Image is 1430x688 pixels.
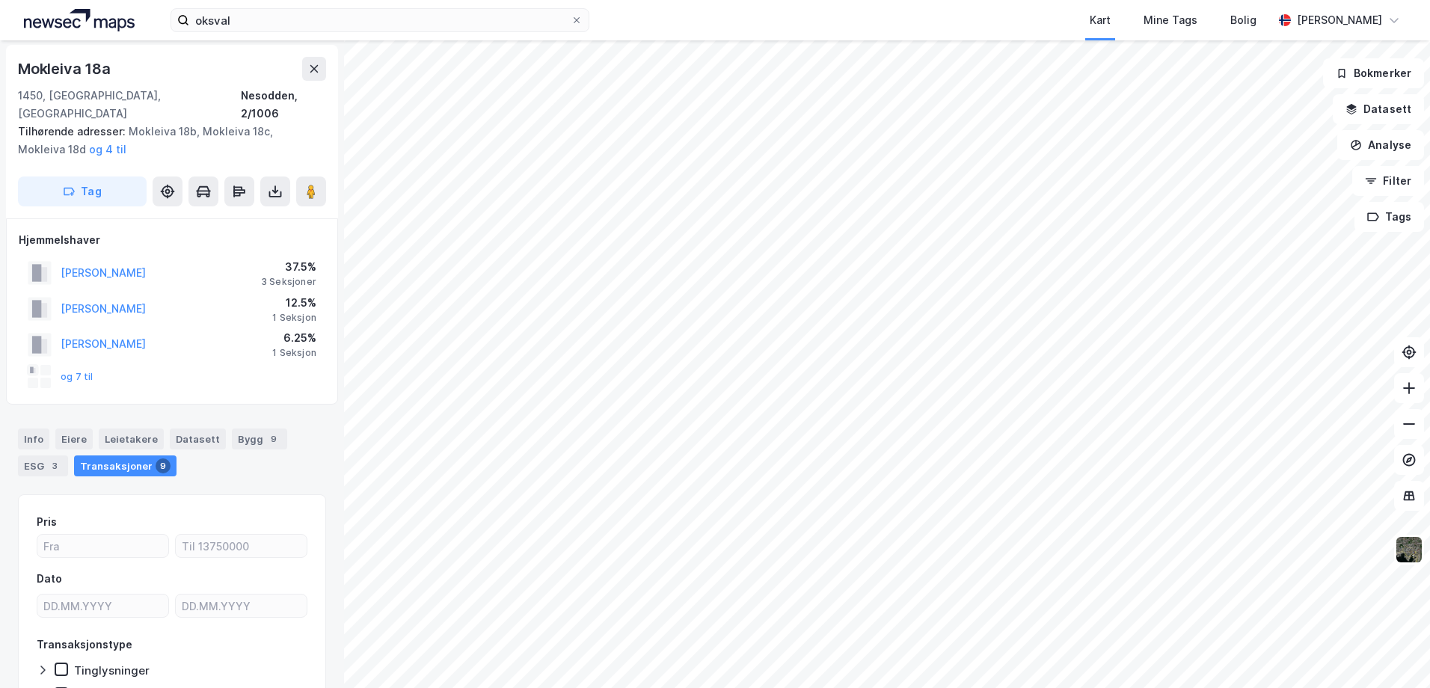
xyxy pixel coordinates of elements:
[37,535,168,557] input: Fra
[18,125,129,138] span: Tilhørende adresser:
[170,429,226,449] div: Datasett
[24,9,135,31] img: logo.a4113a55bc3d86da70a041830d287a7e.svg
[272,294,316,312] div: 12.5%
[1395,535,1423,564] img: 9k=
[37,570,62,588] div: Dato
[232,429,287,449] div: Bygg
[18,87,241,123] div: 1450, [GEOGRAPHIC_DATA], [GEOGRAPHIC_DATA]
[1297,11,1382,29] div: [PERSON_NAME]
[1090,11,1111,29] div: Kart
[1352,166,1424,196] button: Filter
[37,513,57,531] div: Pris
[1355,616,1430,688] div: Kontrollprogram for chat
[74,455,177,476] div: Transaksjoner
[18,176,147,206] button: Tag
[47,458,62,473] div: 3
[156,458,171,473] div: 9
[241,87,326,123] div: Nesodden, 2/1006
[272,312,316,324] div: 1 Seksjon
[1355,616,1430,688] iframe: Chat Widget
[1354,202,1424,232] button: Tags
[18,123,314,159] div: Mokleiva 18b, Mokleiva 18c, Mokleiva 18d
[19,231,325,249] div: Hjemmelshaver
[261,258,316,276] div: 37.5%
[189,9,571,31] input: Søk på adresse, matrikkel, gårdeiere, leietakere eller personer
[18,57,114,81] div: Mokleiva 18a
[55,429,93,449] div: Eiere
[18,455,68,476] div: ESG
[272,347,316,359] div: 1 Seksjon
[18,429,49,449] div: Info
[176,535,307,557] input: Til 13750000
[272,329,316,347] div: 6.25%
[261,276,316,288] div: 3 Seksjoner
[266,431,281,446] div: 9
[1333,94,1424,124] button: Datasett
[99,429,164,449] div: Leietakere
[1144,11,1197,29] div: Mine Tags
[1230,11,1256,29] div: Bolig
[37,595,168,617] input: DD.MM.YYYY
[1337,130,1424,160] button: Analyse
[1323,58,1424,88] button: Bokmerker
[176,595,307,617] input: DD.MM.YYYY
[74,663,150,678] div: Tinglysninger
[37,636,132,654] div: Transaksjonstype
